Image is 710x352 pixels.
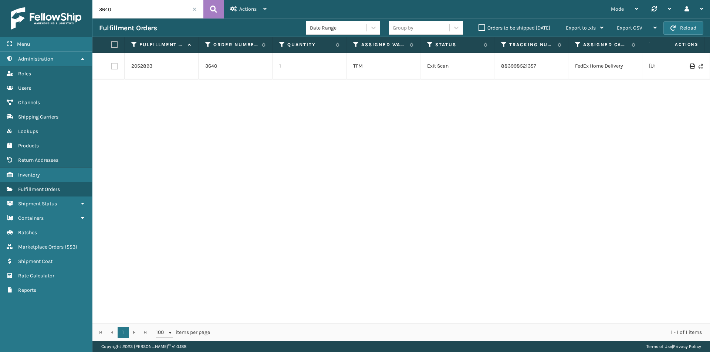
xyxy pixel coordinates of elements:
[139,41,184,48] label: Fulfillment Order Id
[699,64,703,69] i: Never Shipped
[205,62,217,70] a: 3640
[131,62,152,70] a: 2052893
[18,244,64,250] span: Marketplace Orders
[18,85,31,91] span: Users
[509,41,554,48] label: Tracking Number
[220,329,702,336] div: 1 - 1 of 1 items
[393,24,413,32] div: Group by
[18,56,53,62] span: Administration
[18,99,40,106] span: Channels
[18,229,37,236] span: Batches
[617,25,642,31] span: Export CSV
[17,41,30,47] span: Menu
[101,341,186,352] p: Copyright 2023 [PERSON_NAME]™ v 1.0.188
[18,143,39,149] span: Products
[310,24,367,32] div: Date Range
[611,6,624,12] span: Mode
[566,25,596,31] span: Export to .xls
[65,244,77,250] span: ( 553 )
[18,186,60,192] span: Fulfillment Orders
[99,24,157,33] h3: Fulfillment Orders
[11,7,81,30] img: logo
[18,273,54,279] span: Rate Calculator
[18,172,40,178] span: Inventory
[435,41,480,48] label: Status
[287,41,332,48] label: Quantity
[239,6,257,12] span: Actions
[420,53,494,79] td: Exit Scan
[18,201,57,207] span: Shipment Status
[501,63,536,69] a: 883998521357
[18,114,58,120] span: Shipping Carriers
[213,41,258,48] label: Order Number
[583,41,628,48] label: Assigned Carrier Service
[479,25,550,31] label: Orders to be shipped [DATE]
[673,344,701,349] a: Privacy Policy
[652,38,703,51] span: Actions
[18,215,44,221] span: Containers
[646,344,672,349] a: Terms of Use
[346,53,420,79] td: TFM
[690,64,694,69] i: Print Label
[156,327,210,338] span: items per page
[156,329,167,336] span: 100
[273,53,346,79] td: 1
[18,157,58,163] span: Return Addresses
[568,53,642,79] td: FedEx Home Delivery
[18,71,31,77] span: Roles
[18,287,36,293] span: Reports
[646,341,701,352] div: |
[663,21,703,35] button: Reload
[118,327,129,338] a: 1
[18,258,53,264] span: Shipment Cost
[18,128,38,134] span: Lookups
[361,41,406,48] label: Assigned Warehouse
